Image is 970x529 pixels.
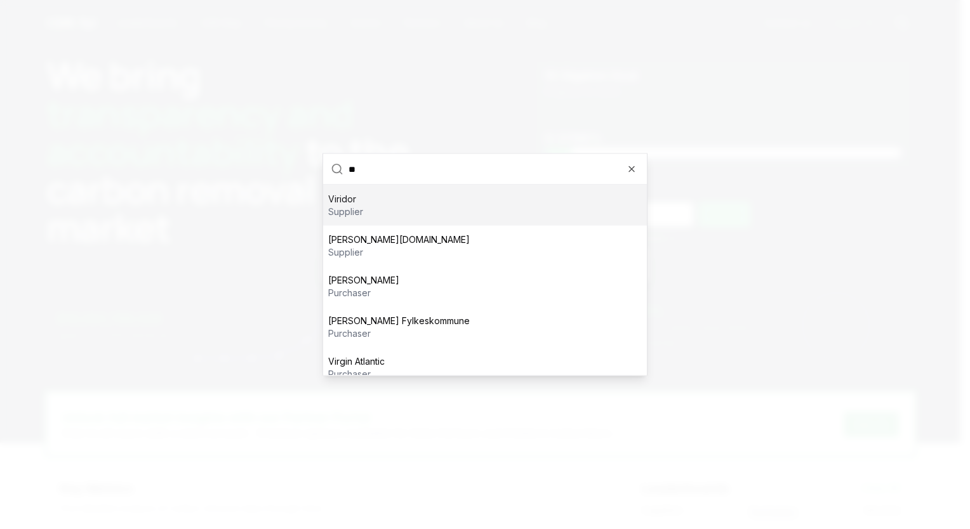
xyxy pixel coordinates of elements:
[328,233,470,246] p: [PERSON_NAME][DOMAIN_NAME]
[328,315,470,327] p: [PERSON_NAME] Fylkeskommune
[328,206,363,218] p: supplier
[328,246,470,259] p: supplier
[328,368,385,381] p: purchaser
[328,193,363,206] p: Viridor
[328,327,470,340] p: purchaser
[328,287,399,299] p: purchaser
[328,355,385,368] p: Virgin Atlantic
[328,274,399,287] p: [PERSON_NAME]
